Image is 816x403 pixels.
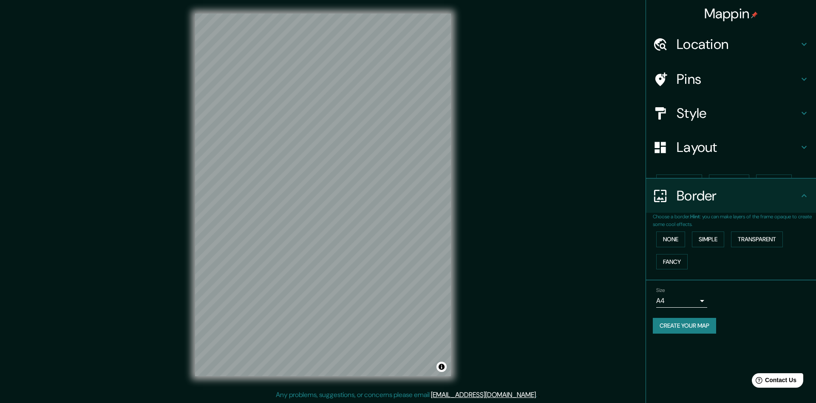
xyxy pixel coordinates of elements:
[740,370,807,394] iframe: Help widget launcher
[646,179,816,213] div: Border
[756,174,792,190] button: Square
[677,36,799,53] h4: Location
[538,390,540,400] div: .
[656,254,688,270] button: Fancy
[690,213,700,220] b: Hint
[709,174,749,190] button: Portrait
[731,232,783,247] button: Transparent
[646,96,816,130] div: Style
[677,105,799,122] h4: Style
[653,318,716,334] button: Create your map
[195,14,451,376] canvas: Map
[751,11,758,18] img: pin-icon.png
[656,294,707,308] div: A4
[677,187,799,204] h4: Border
[436,362,447,372] button: Toggle attribution
[704,5,758,22] h4: Mappin
[431,390,536,399] a: [EMAIL_ADDRESS][DOMAIN_NAME]
[653,213,816,228] p: Choose a border. : you can make layers of the frame opaque to create some cool effects.
[656,287,665,294] label: Size
[677,71,799,88] h4: Pins
[677,139,799,156] h4: Layout
[646,27,816,61] div: Location
[276,390,537,400] p: Any problems, suggestions, or concerns please email .
[656,232,685,247] button: None
[656,174,702,190] button: Landscape
[537,390,538,400] div: .
[646,130,816,164] div: Layout
[646,62,816,96] div: Pins
[692,232,724,247] button: Simple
